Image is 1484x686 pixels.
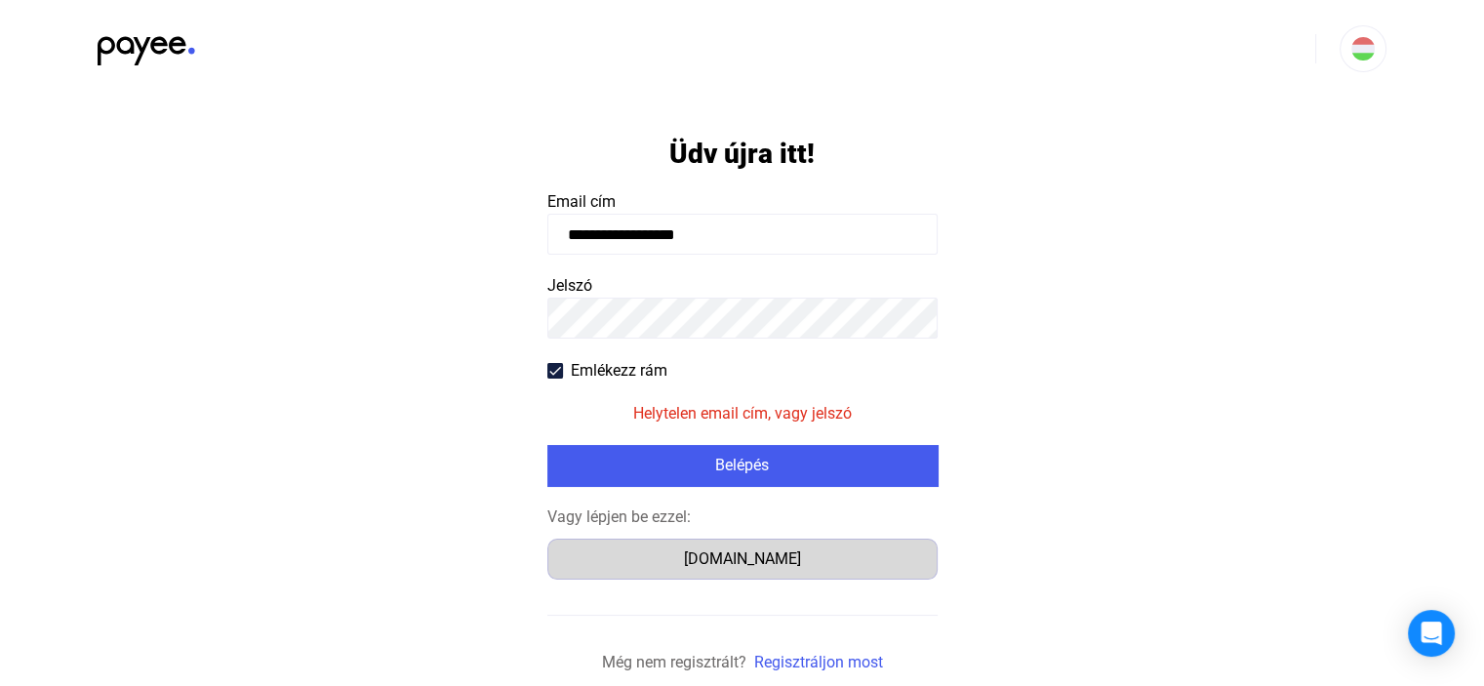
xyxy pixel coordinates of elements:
span: Email cím [547,192,616,211]
div: [DOMAIN_NAME] [554,547,931,571]
span: Még nem regisztrált? [602,653,746,671]
div: Vagy lépjen be ezzel: [547,505,938,529]
img: HU [1351,37,1375,61]
button: [DOMAIN_NAME] [547,539,938,580]
a: [DOMAIN_NAME] [547,549,938,568]
button: Belépés [547,445,938,486]
div: Belépés [553,454,932,477]
div: Open Intercom Messenger [1408,610,1455,657]
img: black-payee-blue-dot.svg [98,25,195,65]
button: HU [1340,25,1386,72]
span: Jelszó [547,276,592,295]
span: Emlékezz rám [571,359,667,383]
a: Regisztráljon most [754,653,883,671]
mat-error: Helytelen email cím, vagy jelszó [633,402,852,425]
h1: Üdv újra itt! [669,137,815,171]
